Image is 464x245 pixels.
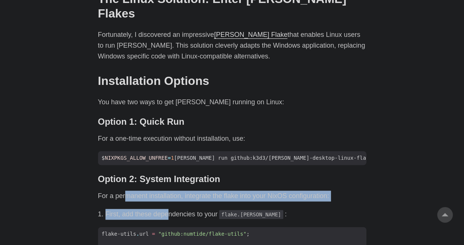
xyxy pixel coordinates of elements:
span: NIXPKGS_ALLOW_UNFREE [105,155,168,161]
a: [PERSON_NAME] Flake [214,31,287,38]
h3: Option 1: Quick Run [98,117,366,127]
h3: Option 2: System Integration [98,174,366,185]
p: Fortunately, I discovered an impressive that enables Linux users to run [PERSON_NAME]. This solut... [98,29,366,61]
li: First, add these dependencies to your : [105,209,366,220]
h2: Installation Options [98,74,366,88]
code: flake.[PERSON_NAME] [219,210,284,219]
span: $ [PERSON_NAME] run github:k3d3/[PERSON_NAME]-desktop-linux-flake --impure [98,154,405,162]
a: go to top [437,207,453,223]
span: ; [246,231,249,237]
span: = [168,155,171,161]
p: You have two ways to get [PERSON_NAME] running on Linux: [98,97,366,108]
span: "github:numtide/flake-utils" [158,231,247,237]
p: For a permanent installation, integrate the flake into your NixOS configuration: [98,191,366,201]
span: . [136,231,139,237]
span: url [139,231,149,237]
p: For a one-time execution without installation, use: [98,133,366,144]
span: 1 [171,155,174,161]
span: flake-utils [102,231,136,237]
span: = [152,231,155,237]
